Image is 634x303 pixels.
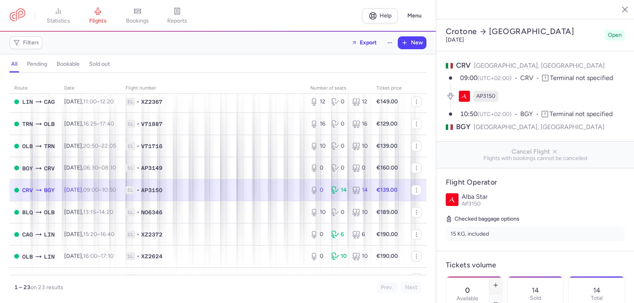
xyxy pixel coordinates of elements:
span: V71887 [141,120,162,128]
h4: bookable [57,61,80,68]
time: 08:10 [101,164,116,171]
span: LIN [44,252,55,261]
span: TRN [44,142,55,151]
span: – [83,209,113,215]
button: Menu [403,8,426,23]
time: 15:20 [83,231,97,238]
div: 16 [352,120,367,128]
span: AP3150 [476,92,495,100]
h4: pending [27,61,47,68]
strong: €160.00 [376,164,398,171]
span: AP3150 [462,200,481,207]
a: bookings [118,7,157,25]
span: XZ2624 [141,252,162,260]
span: V71716 [141,142,162,150]
span: Cancel Flight [443,148,628,155]
time: 09:00 [83,187,99,193]
span: on 23 results [31,284,63,291]
span: OLB [44,274,55,283]
h5: Checked baggage options [446,214,625,224]
span: – [83,164,116,171]
span: BGY [520,110,542,119]
time: 13:15 [83,209,96,215]
th: route [10,82,59,94]
time: 10:50 [102,187,116,193]
span: • [137,98,139,106]
span: Help [380,13,391,19]
time: 06:30 [83,164,98,171]
p: Total [591,295,603,301]
time: [DATE] [446,36,464,43]
span: • [137,231,139,238]
h4: Flight Operator [446,178,625,187]
span: OLB [22,142,33,151]
strong: €190.00 [376,231,398,238]
span: OLB [44,208,55,217]
a: Help [362,8,398,23]
span: Terminal not specified [550,74,613,82]
strong: €190.00 [376,253,398,259]
span: 1L [126,231,135,238]
time: 16:00 [83,253,97,259]
span: BGY [44,186,55,194]
div: 12 [310,98,325,106]
span: BLQ [22,208,33,217]
span: [GEOGRAPHIC_DATA], [GEOGRAPHIC_DATA] [474,122,604,132]
span: AP3149 [141,164,162,172]
time: 16:25 [83,120,97,127]
div: 0 [352,274,367,282]
span: Filters [23,40,39,46]
span: 1L [126,186,135,194]
div: 14 [331,186,346,194]
div: 10 [352,208,367,216]
span: 1L [126,98,135,106]
span: LIN [44,230,55,239]
label: Available [456,295,478,302]
h4: all [11,61,17,68]
span: BGY [456,122,470,132]
span: • [137,274,139,282]
div: 0 [331,274,346,282]
button: New [398,37,426,49]
span: Export [360,40,377,46]
div: 0 [310,164,325,172]
span: flights [89,17,107,25]
strong: €189.00 [376,209,398,215]
span: BGY [22,164,33,173]
span: (UTC+02:00) [477,75,512,82]
a: flights [78,7,118,25]
div: 10 [331,252,346,260]
button: Prev. [376,282,397,293]
h2: Crotone [GEOGRAPHIC_DATA] [446,27,602,36]
button: Filters [10,37,42,49]
span: T [542,75,548,81]
span: 1L [126,274,135,282]
button: Export [346,36,382,49]
strong: €149.00 [376,98,398,105]
span: [DATE], [64,120,114,127]
a: reports [157,7,197,25]
span: 1L [126,252,135,260]
time: 09:00 [460,74,477,82]
div: 12 [352,98,367,106]
strong: €129.00 [376,120,397,127]
span: CRV [456,61,471,70]
span: – [83,120,114,127]
span: • [137,164,139,172]
h4: sold out [89,61,110,68]
span: CAG [44,97,55,106]
strong: €139.00 [376,143,397,149]
span: NO6346 [141,208,162,216]
div: 0 [331,142,346,150]
span: Open [608,31,622,39]
div: 0 [310,274,325,282]
span: TRN [22,120,33,128]
th: Ticket price [372,82,407,94]
div: 6 [352,231,367,238]
span: [DATE], [64,98,114,105]
span: • [137,186,139,194]
div: 10 [310,142,325,150]
figure: AP airline logo [459,91,470,102]
div: 10 [352,252,367,260]
span: – [83,143,116,149]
